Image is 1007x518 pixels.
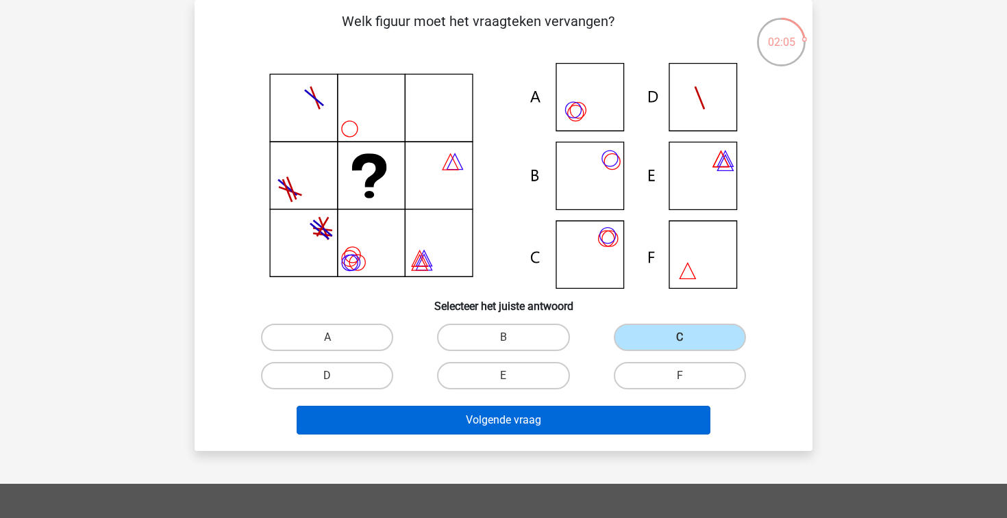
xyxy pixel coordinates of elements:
label: E [437,362,569,389]
label: F [614,362,746,389]
label: D [261,362,393,389]
label: B [437,324,569,351]
p: Welk figuur moet het vraagteken vervangen? [216,11,739,52]
button: Volgende vraag [297,406,711,435]
div: 02:05 [756,16,807,51]
label: A [261,324,393,351]
h6: Selecteer het juiste antwoord [216,289,791,313]
label: C [614,324,746,351]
